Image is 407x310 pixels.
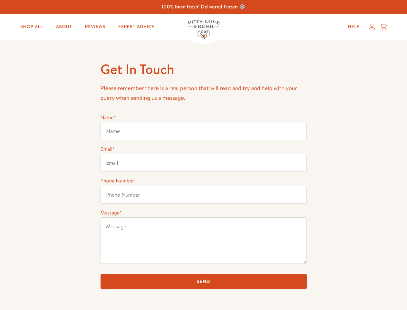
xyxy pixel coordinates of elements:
input: Phone Number [101,186,307,204]
input: Send [101,274,307,289]
span: Please remember there is a real person that will read and try and help with your query when sendi... [101,84,297,102]
a: Help [343,20,365,33]
label: Email [101,146,115,153]
a: Shop All [15,20,48,33]
label: Message [101,209,122,216]
a: About [51,20,77,33]
input: Name [101,122,307,140]
input: Email [101,154,307,172]
img: Pets Love Fresh [188,20,220,39]
a: Expert Advice [113,20,160,33]
label: Name [101,114,116,121]
a: Reviews [80,20,110,33]
label: Phone Number [101,177,134,184]
h1: Get In Touch [101,60,307,78]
